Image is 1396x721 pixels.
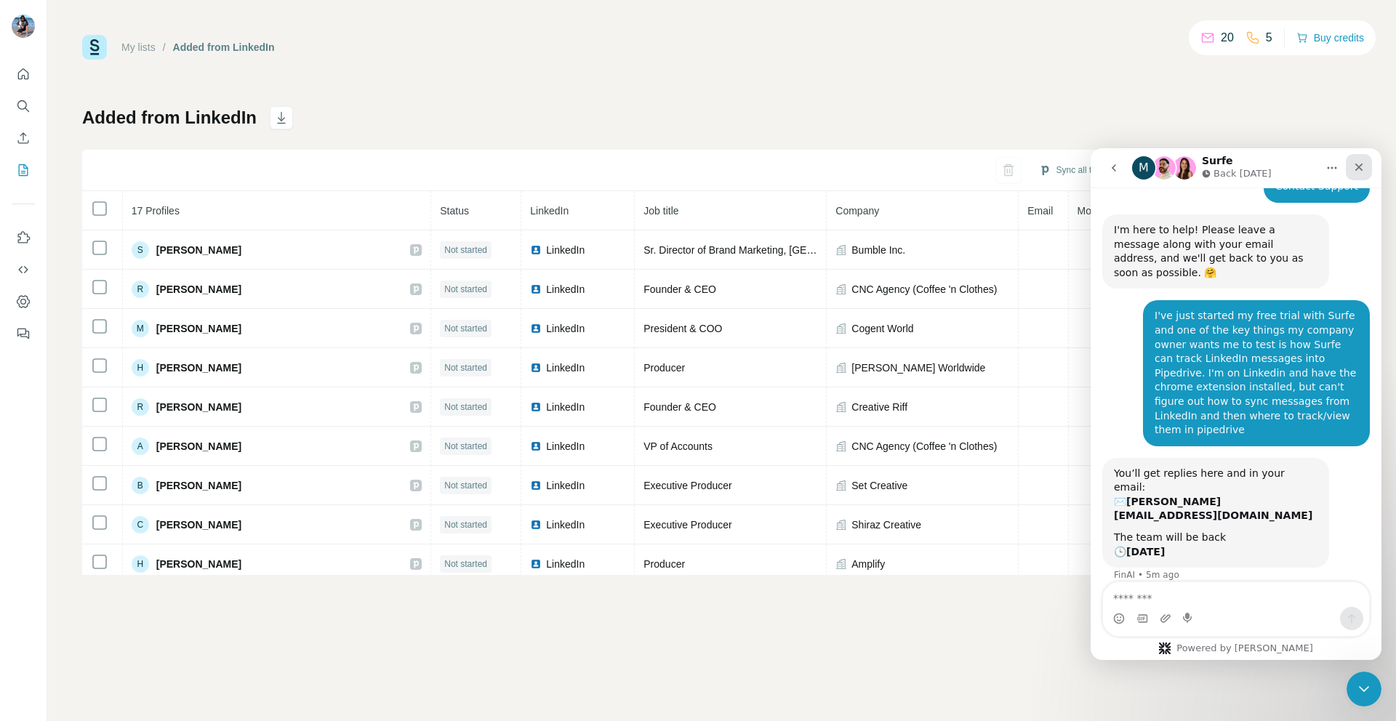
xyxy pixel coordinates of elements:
[530,480,542,491] img: LinkedIn logo
[1027,205,1053,217] span: Email
[444,400,487,414] span: Not started
[156,360,241,375] span: [PERSON_NAME]
[173,40,275,55] div: Added from LinkedIn
[156,243,241,257] span: [PERSON_NAME]
[530,323,542,334] img: LinkedIn logo
[1347,672,1381,706] iframe: Intercom live chat
[132,359,149,376] div: H
[132,477,149,494] div: B
[444,243,487,257] span: Not started
[643,283,716,295] span: Founder & CEO
[12,289,35,315] button: Dashboard
[444,440,487,453] span: Not started
[835,205,879,217] span: Company
[546,439,585,454] span: LinkedIn
[82,106,257,129] h1: Added from LinkedIn
[444,322,487,335] span: Not started
[530,401,542,413] img: LinkedIn logo
[643,205,678,217] span: Job title
[530,244,542,256] img: LinkedIn logo
[156,557,241,571] span: [PERSON_NAME]
[643,480,731,491] span: Executive Producer
[851,439,997,454] span: CNC Agency (Coffee 'n Clothes)
[444,518,487,531] span: Not started
[156,478,241,493] span: [PERSON_NAME]
[444,557,487,571] span: Not started
[851,400,907,414] span: Creative Riff
[121,41,156,53] a: My lists
[1266,29,1272,47] p: 5
[851,360,985,375] span: [PERSON_NAME] Worldwide
[12,93,35,119] button: Search
[1296,28,1364,48] button: Buy credits
[1078,205,1107,217] span: Mobile
[12,257,35,283] button: Use Surfe API
[530,205,569,217] span: LinkedIn
[530,440,542,452] img: LinkedIn logo
[851,321,913,336] span: Cogent World
[1221,29,1234,47] p: 20
[12,321,35,347] button: Feedback
[156,282,241,297] span: [PERSON_NAME]
[546,557,585,571] span: LinkedIn
[643,244,895,256] span: Sr. Director of Brand Marketing, [GEOGRAPHIC_DATA]
[444,283,487,296] span: Not started
[643,558,685,570] span: Producer
[1029,159,1163,181] button: Sync all to Pipedrive (17)
[546,360,585,375] span: LinkedIn
[12,15,35,38] img: Avatar
[132,398,149,416] div: R
[546,321,585,336] span: LinkedIn
[12,61,35,87] button: Quick start
[546,478,585,493] span: LinkedIn
[82,35,107,60] img: Surfe Logo
[444,361,487,374] span: Not started
[546,282,585,297] span: LinkedIn
[851,243,905,257] span: Bumble Inc.
[156,400,241,414] span: [PERSON_NAME]
[643,519,731,531] span: Executive Producer
[156,321,241,336] span: [PERSON_NAME]
[163,40,166,55] li: /
[851,282,997,297] span: CNC Agency (Coffee 'n Clothes)
[440,205,469,217] span: Status
[643,323,722,334] span: President & COO
[444,479,487,492] span: Not started
[132,516,149,533] div: C
[546,243,585,257] span: LinkedIn
[530,558,542,570] img: LinkedIn logo
[530,283,542,295] img: LinkedIn logo
[132,281,149,298] div: R
[1091,148,1381,660] iframe: Intercom live chat
[643,440,713,452] span: VP of Accounts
